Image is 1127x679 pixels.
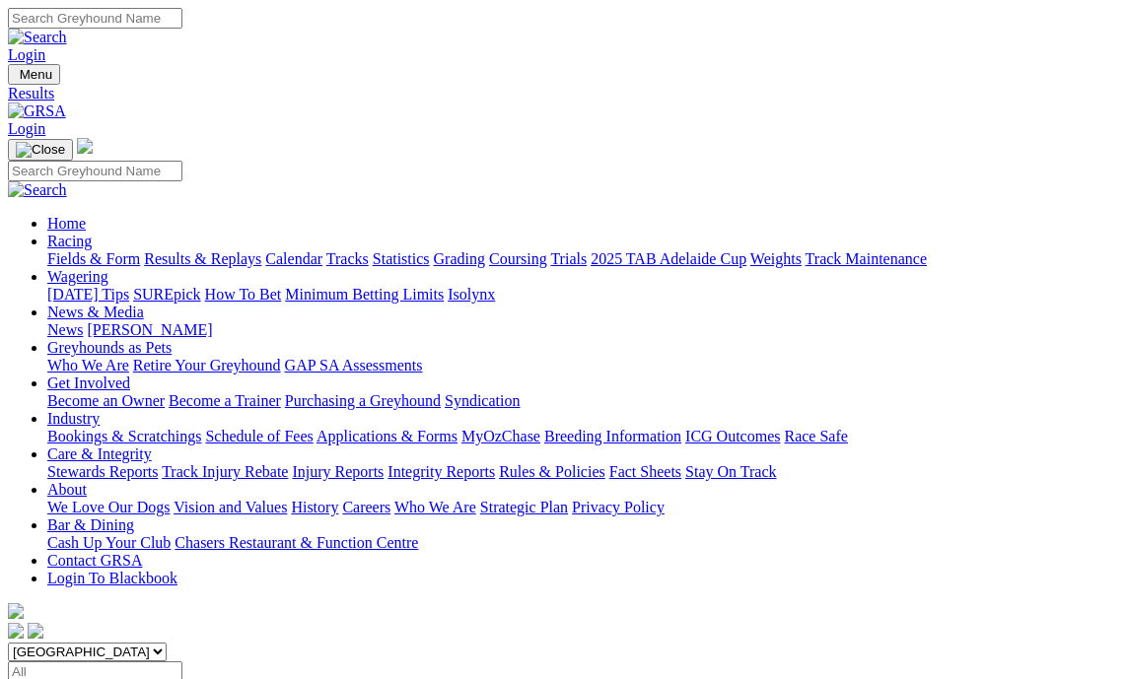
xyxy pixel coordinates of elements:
[47,481,87,498] a: About
[20,67,52,82] span: Menu
[292,463,384,480] a: Injury Reports
[461,428,540,444] a: MyOzChase
[47,233,92,249] a: Racing
[8,29,67,46] img: Search
[387,463,495,480] a: Integrity Reports
[47,250,1119,268] div: Racing
[47,250,140,267] a: Fields & Form
[47,392,1119,410] div: Get Involved
[394,499,476,515] a: Who We Are
[291,499,338,515] a: History
[550,250,587,267] a: Trials
[47,268,108,285] a: Wagering
[326,250,369,267] a: Tracks
[162,463,288,480] a: Track Injury Rebate
[47,339,172,356] a: Greyhounds as Pets
[47,286,1119,304] div: Wagering
[47,445,152,462] a: Care & Integrity
[47,286,129,303] a: [DATE] Tips
[47,499,170,515] a: We Love Our Dogs
[205,428,313,444] a: Schedule of Fees
[434,250,485,267] a: Grading
[572,499,665,515] a: Privacy Policy
[47,428,1119,445] div: Industry
[77,138,93,154] img: logo-grsa-white.png
[47,215,86,232] a: Home
[47,570,177,586] a: Login To Blackbook
[47,357,1119,374] div: Greyhounds as Pets
[784,428,847,444] a: Race Safe
[47,534,1119,552] div: Bar & Dining
[28,623,43,639] img: twitter.svg
[609,463,681,480] a: Fact Sheets
[47,321,1119,339] div: News & Media
[445,392,520,409] a: Syndication
[87,321,212,338] a: [PERSON_NAME]
[265,250,322,267] a: Calendar
[47,516,134,533] a: Bar & Dining
[8,181,67,199] img: Search
[175,534,418,551] a: Chasers Restaurant & Function Centre
[47,321,83,338] a: News
[8,8,182,29] input: Search
[8,139,73,161] button: Toggle navigation
[342,499,390,515] a: Careers
[8,46,45,63] a: Login
[8,85,1119,102] a: Results
[480,499,568,515] a: Strategic Plan
[47,463,1119,481] div: Care & Integrity
[685,463,776,480] a: Stay On Track
[133,286,200,303] a: SUREpick
[591,250,746,267] a: 2025 TAB Adelaide Cup
[489,250,547,267] a: Coursing
[8,161,182,181] input: Search
[8,603,24,619] img: logo-grsa-white.png
[144,250,261,267] a: Results & Replays
[47,410,100,427] a: Industry
[47,463,158,480] a: Stewards Reports
[285,392,441,409] a: Purchasing a Greyhound
[47,374,130,391] a: Get Involved
[8,102,66,120] img: GRSA
[499,463,605,480] a: Rules & Policies
[47,428,201,444] a: Bookings & Scratchings
[169,392,281,409] a: Become a Trainer
[47,552,142,569] a: Contact GRSA
[205,286,282,303] a: How To Bet
[806,250,927,267] a: Track Maintenance
[174,499,287,515] a: Vision and Values
[448,286,495,303] a: Isolynx
[373,250,430,267] a: Statistics
[47,499,1119,516] div: About
[317,428,458,444] a: Applications & Forms
[8,64,60,85] button: Toggle navigation
[285,357,423,373] a: GAP SA Assessments
[8,120,45,137] a: Login
[685,428,780,444] a: ICG Outcomes
[47,392,165,409] a: Become an Owner
[47,534,171,551] a: Cash Up Your Club
[544,428,681,444] a: Breeding Information
[750,250,802,267] a: Weights
[16,142,65,158] img: Close
[133,357,281,373] a: Retire Your Greyhound
[47,304,144,320] a: News & Media
[8,623,24,639] img: facebook.svg
[47,357,129,373] a: Who We Are
[285,286,444,303] a: Minimum Betting Limits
